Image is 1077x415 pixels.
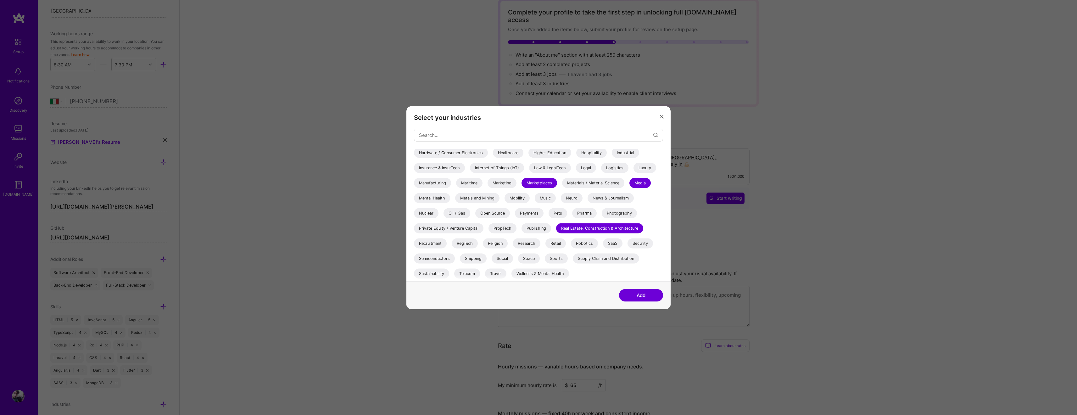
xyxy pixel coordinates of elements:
div: Sustainability [414,268,449,278]
div: Insurance & InsurTech [414,163,465,173]
div: Sports [545,253,568,263]
div: Luxury [633,163,656,173]
div: Internet of Things (IoT) [470,163,524,173]
div: Legal [576,163,596,173]
div: modal [406,106,671,309]
div: Manufacturing [414,178,451,188]
div: Telecom [454,268,480,278]
div: Metals and Mining [455,193,499,203]
div: Higher Education [528,148,571,158]
div: Payments [515,208,544,218]
div: Research [513,238,540,248]
div: Pets [549,208,567,218]
div: Hospitality [576,148,607,158]
div: Pharma [572,208,597,218]
div: Marketplaces [522,178,557,188]
div: Logistics [601,163,628,173]
div: Recruitment [414,238,447,248]
h3: Select your industries [414,114,663,121]
div: Semiconductors [414,253,455,263]
div: Religion [483,238,508,248]
div: Supply Chain and Distribution [573,253,639,263]
div: Photography [602,208,637,218]
div: Marketing [488,178,516,188]
div: Oil / Gas [444,208,470,218]
div: Healthcare [493,148,523,158]
div: Shipping [460,253,487,263]
i: icon Search [653,133,658,137]
div: Robotics [571,238,598,248]
div: Private Equity / Venture Capital [414,223,483,233]
div: Neuro [561,193,583,203]
div: Security [628,238,653,248]
div: PropTech [488,223,516,233]
div: Materials / Material Science [562,178,624,188]
div: Mental Health [414,193,450,203]
div: Media [629,178,651,188]
div: SaaS [603,238,622,248]
div: Publishing [522,223,551,233]
div: Social [492,253,513,263]
div: Mobility [505,193,530,203]
div: Music [535,193,556,203]
div: Maritime [456,178,483,188]
div: Nuclear [414,208,438,218]
div: Hardware / Consumer Electronics [414,148,488,158]
div: Wellness & Mental Health [511,268,569,278]
div: Real Estate, Construction & Architecture [556,223,643,233]
div: Space [518,253,540,263]
div: Retail [545,238,566,248]
button: Add [619,289,663,301]
i: icon Close [660,115,664,119]
div: RegTech [452,238,478,248]
div: Travel [485,268,506,278]
div: News & Journalism [588,193,634,203]
input: Search... [419,127,653,143]
div: Law & LegalTech [529,163,571,173]
div: Open Source [475,208,510,218]
div: Industrial [612,148,639,158]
